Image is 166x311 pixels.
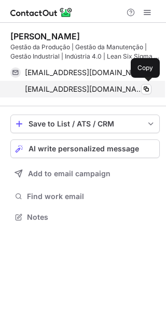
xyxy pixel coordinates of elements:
span: [EMAIL_ADDRESS][DOMAIN_NAME] [25,84,144,94]
div: Gestão da Produção | Gestão da Manutenção | Gestão Industrial | Indústria 4.0 | Lean Six Sigma | ... [10,43,160,61]
div: [PERSON_NAME] [10,31,80,41]
button: Find work email [10,189,160,204]
span: AI write personalized message [29,145,139,153]
span: Find work email [27,192,156,201]
img: ContactOut v5.3.10 [10,6,73,19]
button: AI write personalized message [10,139,160,158]
button: Notes [10,210,160,224]
button: Add to email campaign [10,164,160,183]
span: [EMAIL_ADDRESS][DOMAIN_NAME] [25,68,144,77]
div: Save to List / ATS / CRM [29,120,142,128]
button: save-profile-one-click [10,115,160,133]
span: Add to email campaign [28,169,110,178]
span: Notes [27,213,156,222]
